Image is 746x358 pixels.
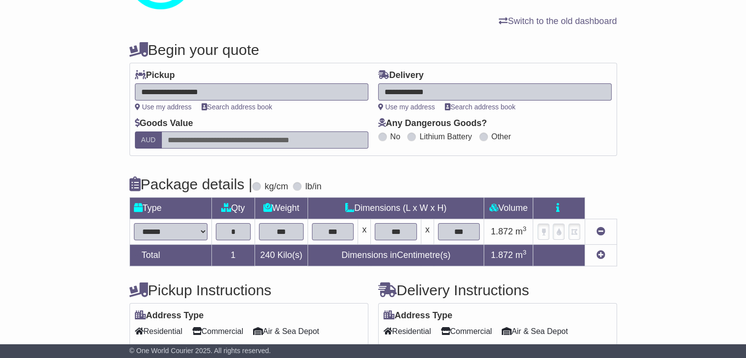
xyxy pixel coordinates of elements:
label: Address Type [135,310,204,321]
span: Air & Sea Depot [253,324,319,339]
td: Kilo(s) [255,245,308,266]
a: Remove this item [596,227,605,236]
span: Air & Sea Depot [502,324,568,339]
label: Other [491,132,511,141]
label: Pickup [135,70,175,81]
span: 240 [260,250,275,260]
a: Use my address [378,103,435,111]
h4: Pickup Instructions [129,282,368,298]
td: Type [129,198,211,219]
td: Dimensions (L x W x H) [308,198,484,219]
a: Use my address [135,103,192,111]
span: Residential [384,324,431,339]
label: Delivery [378,70,424,81]
h4: Delivery Instructions [378,282,617,298]
label: lb/in [305,181,321,192]
td: Dimensions in Centimetre(s) [308,245,484,266]
td: x [421,219,434,245]
label: kg/cm [264,181,288,192]
h4: Package details | [129,176,253,192]
sup: 3 [523,225,527,232]
span: Residential [135,324,182,339]
sup: 3 [523,249,527,256]
span: 1.872 [491,227,513,236]
label: AUD [135,131,162,149]
td: x [358,219,371,245]
label: Any Dangerous Goods? [378,118,487,129]
label: Address Type [384,310,453,321]
span: m [515,250,527,260]
a: Add new item [596,250,605,260]
td: 1 [211,245,255,266]
h4: Begin your quote [129,42,617,58]
td: Volume [484,198,533,219]
a: Search address book [202,103,272,111]
span: Commercial [441,324,492,339]
span: 1.872 [491,250,513,260]
a: Switch to the old dashboard [499,16,617,26]
a: Search address book [445,103,515,111]
label: No [390,132,400,141]
td: Qty [211,198,255,219]
td: Weight [255,198,308,219]
span: Commercial [192,324,243,339]
td: Total [129,245,211,266]
label: Goods Value [135,118,193,129]
span: © One World Courier 2025. All rights reserved. [129,347,271,355]
span: m [515,227,527,236]
label: Lithium Battery [419,132,472,141]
